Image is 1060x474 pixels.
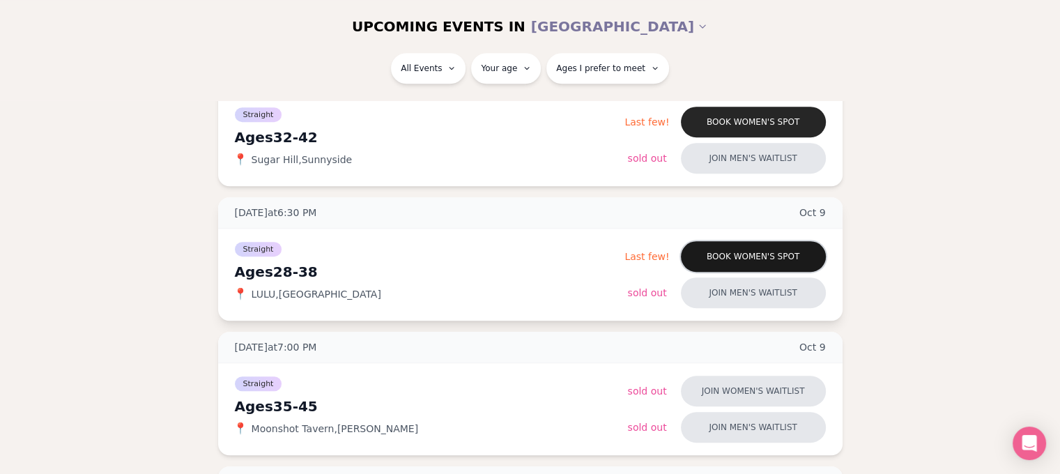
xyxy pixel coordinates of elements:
button: Join men's waitlist [681,412,826,443]
div: Open Intercom Messenger [1013,427,1046,460]
span: Oct 9 [799,340,826,354]
span: Last few! [624,251,669,262]
button: Your age [471,53,541,84]
span: 📍 [235,423,246,434]
span: 📍 [235,154,246,165]
span: Oct 9 [799,206,826,220]
div: Ages 32-42 [235,128,625,147]
span: 📍 [235,289,246,300]
span: Sold Out [628,153,667,164]
button: Ages I prefer to meet [546,53,669,84]
span: Last few! [624,116,669,128]
span: Sold Out [628,422,667,433]
span: [DATE] at 7:00 PM [235,340,317,354]
span: Straight [235,242,282,257]
span: UPCOMING EVENTS IN [352,17,525,36]
button: All Events [391,53,466,84]
button: [GEOGRAPHIC_DATA] [531,11,708,42]
span: Sugar Hill , Sunnyside [252,153,353,167]
span: [DATE] at 6:30 PM [235,206,317,220]
span: All Events [401,63,442,74]
span: Sold Out [628,287,667,298]
span: LULU , [GEOGRAPHIC_DATA] [252,287,381,301]
button: Join women's waitlist [681,376,826,406]
button: Book women's spot [681,241,826,272]
button: Book women's spot [681,107,826,137]
div: Ages 28-38 [235,262,625,282]
span: Sold Out [628,385,667,397]
span: Your age [481,63,517,74]
button: Join men's waitlist [681,143,826,174]
div: Ages 35-45 [235,397,628,416]
button: Join men's waitlist [681,277,826,308]
span: Straight [235,107,282,122]
span: Ages I prefer to meet [556,63,645,74]
span: Moonshot Tavern , [PERSON_NAME] [252,422,419,436]
span: Straight [235,376,282,391]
